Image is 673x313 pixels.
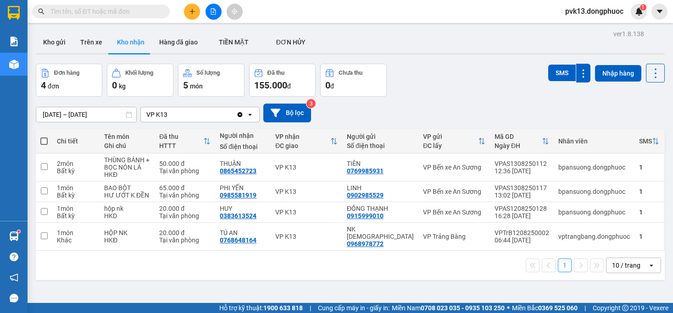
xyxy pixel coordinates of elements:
img: solution-icon [9,37,19,46]
input: Tìm tên, số ĐT hoặc mã đơn [50,6,159,16]
th: Toggle SortBy [418,129,490,154]
div: HKĐ [104,236,150,244]
div: VP K13 [275,209,338,216]
th: Toggle SortBy [490,129,554,154]
div: bpansuong.dongphuoc [558,164,630,171]
div: 50.000 đ [159,160,211,167]
div: Nhân viên [558,137,630,145]
span: ⚪️ [507,306,510,310]
button: Bộ lọc [263,104,311,122]
div: 0902985529 [347,192,384,199]
span: ĐƠN HỦY [276,38,306,46]
div: Bất kỳ [57,167,95,175]
div: Đã thu [267,70,284,76]
img: icon-new-feature [635,7,643,16]
div: Tại văn phòng [159,236,211,244]
input: Select a date range. [36,107,136,122]
div: Bất kỳ [57,212,95,220]
span: đơn [48,82,59,90]
span: Hỗ trợ kỹ thuật: [219,303,303,313]
img: warehouse-icon [9,60,19,69]
div: Ghi chú [104,142,150,149]
div: HKĐ [104,171,150,178]
button: Đơn hàng4đơn [36,64,102,97]
div: 1 [639,209,659,216]
span: caret-down [656,7,664,16]
div: 0769985931 [347,167,384,175]
div: Người gửi [347,133,414,140]
div: Số điện thoại [347,142,414,149]
div: Khối lượng [125,70,153,76]
span: kg [119,82,126,90]
div: VPAS1208250128 [495,205,549,212]
div: Người nhận [220,132,266,139]
div: 0383613524 [220,212,256,220]
button: Kho nhận [110,31,152,53]
div: THUẬN [220,160,266,167]
div: Ngày ĐH [495,142,542,149]
div: ĐÔNG THẠNH [347,205,414,212]
span: | [310,303,311,313]
div: VP gửi [423,133,478,140]
div: TÚ AN [220,229,266,236]
sup: 1 [17,230,20,233]
div: ĐC giao [275,142,330,149]
div: VPAS1308250117 [495,184,549,192]
th: Toggle SortBy [155,129,215,154]
button: Chưa thu0đ [320,64,387,97]
button: Kho gửi [36,31,73,53]
div: HỘP NK [104,229,150,236]
span: search [38,8,44,15]
div: VP Bến xe An Sương [423,164,485,171]
svg: Clear value [236,111,244,118]
input: Selected VP K13. [168,110,169,119]
div: bpansuong.dongphuoc [558,209,630,216]
div: Số điện thoại [220,143,266,150]
div: NK ĐÔNG KINH [347,225,414,240]
div: VP K13 [146,110,167,119]
div: BAO BỘT [104,184,150,192]
div: 20.000 đ [159,229,211,236]
div: VPTrB1208250002 [495,229,549,236]
div: SMS [639,137,652,145]
span: notification [10,273,18,282]
span: Cung cấp máy in - giấy in: [318,303,389,313]
div: Số lượng [196,70,220,76]
span: pvk13.dongphuoc [558,5,631,17]
div: HKD [104,212,150,220]
span: question-circle [10,253,18,261]
div: VP K13 [275,233,338,240]
svg: open [246,111,254,118]
button: caret-down [651,4,667,20]
div: ver 1.8.138 [613,29,644,39]
img: logo-vxr [8,6,20,20]
div: PHI YẾN [220,184,266,192]
div: Tại văn phòng [159,167,211,175]
div: Bất kỳ [57,192,95,199]
div: HƯ ƯỚT K ĐỀN [104,192,150,199]
div: Đã thu [159,133,203,140]
button: Trên xe [73,31,110,53]
div: bpansuong.dongphuoc [558,188,630,195]
span: copyright [622,305,629,311]
div: 1 món [57,229,95,236]
div: Đơn hàng [54,70,79,76]
div: 06:44 [DATE] [495,236,549,244]
div: VP Bến xe An Sương [423,209,485,216]
strong: 0369 525 060 [538,304,578,312]
span: 0 [112,80,117,91]
div: VP K13 [275,164,338,171]
button: Số lượng5món [178,64,245,97]
div: THÙNG BÁNH + BỌC NÓN LÁ [104,156,150,171]
button: SMS [548,65,576,81]
span: 1 [641,4,645,11]
div: 1 [639,188,659,195]
div: TIÊN [347,160,414,167]
div: VP K13 [275,188,338,195]
div: 12:36 [DATE] [495,167,549,175]
div: 20.000 đ [159,205,211,212]
div: 1 món [57,184,95,192]
button: Đã thu155.000đ [249,64,316,97]
span: 0 [325,80,330,91]
span: đ [330,82,334,90]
